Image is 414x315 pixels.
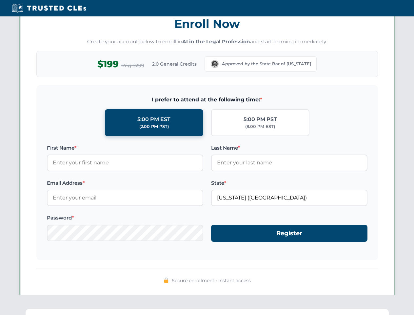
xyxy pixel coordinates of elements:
[47,155,203,171] input: Enter your first name
[36,13,378,34] h3: Enroll Now
[47,214,203,222] label: Password
[164,278,169,283] img: 🔒
[244,115,277,124] div: 5:00 PM PST
[97,57,119,72] span: $199
[211,144,367,152] label: Last Name
[47,190,203,206] input: Enter your email
[152,60,197,68] span: 2.0 General Credits
[10,3,88,13] img: Trusted CLEs
[47,95,367,104] span: I prefer to attend at the following time:
[47,179,203,187] label: Email Address
[139,123,169,130] div: (2:00 PM PST)
[210,59,219,69] img: Washington Bar
[211,225,367,242] button: Register
[172,277,251,284] span: Secure enrollment • Instant access
[222,61,311,67] span: Approved by the State Bar of [US_STATE]
[121,62,144,70] span: Reg $299
[36,38,378,46] p: Create your account below to enroll in and start learning immediately.
[211,155,367,171] input: Enter your last name
[211,179,367,187] label: State
[182,38,250,45] strong: AI in the Legal Profession
[245,123,275,130] div: (8:00 PM EST)
[211,190,367,206] input: Washington (WA)
[47,144,203,152] label: First Name
[137,115,170,124] div: 5:00 PM EST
